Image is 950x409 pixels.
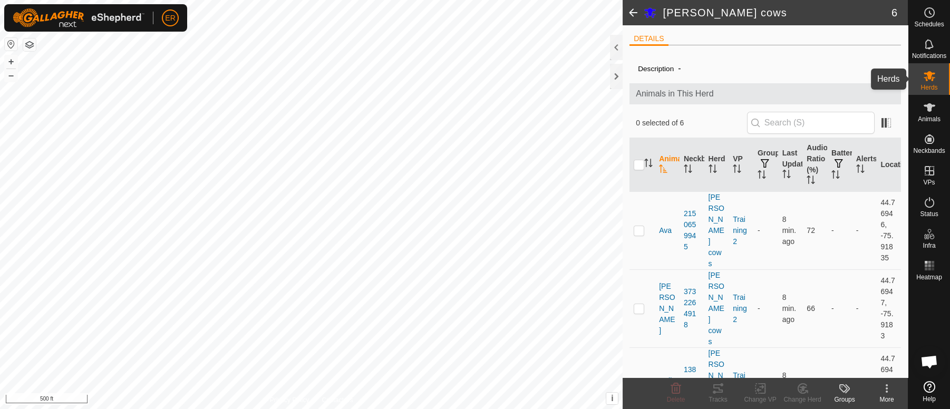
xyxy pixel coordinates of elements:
th: Alerts [852,138,877,192]
th: Battery [827,138,852,192]
th: Herd [704,138,729,192]
a: Open chat [914,346,945,377]
td: - [827,191,852,269]
span: i [611,394,613,403]
th: VP [729,138,753,192]
td: 44.76947, -75.9183 [876,269,901,347]
img: Gallagher Logo [13,8,144,27]
span: Schedules [914,21,944,27]
p-sorticon: Activate to sort [733,166,741,174]
td: - [827,269,852,347]
th: Groups [753,138,778,192]
input: Search (S) [747,112,875,134]
button: Map Layers [23,38,36,51]
span: 0 selected of 6 [636,118,747,129]
p-sorticon: Activate to sort [831,172,840,180]
span: Aug 29, 2025, 4:50 PM [782,293,796,324]
p-sorticon: Activate to sort [782,171,791,180]
h2: [PERSON_NAME] cows [663,6,891,19]
a: Help [908,377,950,406]
th: Audio Ratio (%) [802,138,827,192]
a: Privacy Policy [270,395,309,405]
span: Delete [667,396,685,403]
div: Groups [823,395,866,404]
div: [PERSON_NAME] cows [709,270,725,347]
span: ER [165,13,175,24]
td: - [852,191,877,269]
a: Training2 [733,371,747,402]
span: Neckbands [913,148,945,154]
button: + [5,55,17,68]
th: Location [876,138,901,192]
span: 66 [807,304,815,313]
p-sorticon: Activate to sort [807,177,815,186]
span: Animals in This Herd [636,87,895,100]
span: Help [923,396,936,402]
th: Last Updated [778,138,803,192]
span: 6 [891,5,897,21]
p-sorticon: Activate to sort [856,166,865,174]
span: Herds [920,84,937,91]
a: Contact Us [322,395,353,405]
span: Infra [923,242,935,249]
div: [PERSON_NAME] cows [709,192,725,269]
button: Reset Map [5,38,17,51]
td: - [753,191,778,269]
span: - [674,60,685,77]
span: Ava [659,225,672,236]
span: Aug 29, 2025, 4:50 PM [782,371,796,402]
button: i [606,393,618,404]
div: Change Herd [781,395,823,404]
p-sorticon: Activate to sort [758,172,766,180]
div: 3732264918 [684,286,700,330]
div: Tracks [697,395,739,404]
span: Notifications [912,53,946,59]
div: More [866,395,908,404]
span: 72 [807,226,815,235]
li: DETAILS [629,33,668,46]
span: Status [920,211,938,217]
th: Animal [655,138,680,192]
td: 44.76946, -75.91835 [876,191,901,269]
p-sorticon: Activate to sort [709,166,717,174]
span: Aug 29, 2025, 4:50 PM [782,215,796,246]
td: - [852,269,877,347]
div: 2150659945 [684,208,700,252]
span: Heatmap [916,274,942,280]
span: VPs [923,179,935,186]
div: 1380659531 [684,364,700,408]
a: Training2 [733,215,747,246]
span: [PERSON_NAME] [659,281,675,336]
button: – [5,69,17,82]
div: Change VP [739,395,781,404]
label: Description [638,65,674,73]
a: Training2 [733,293,747,324]
span: Cali21 [659,375,675,397]
p-sorticon: Activate to sort [659,166,667,174]
td: - [753,269,778,347]
th: Neckband [680,138,704,192]
p-sorticon: Activate to sort [684,166,692,174]
p-sorticon: Activate to sort [644,160,653,169]
span: Animals [918,116,941,122]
